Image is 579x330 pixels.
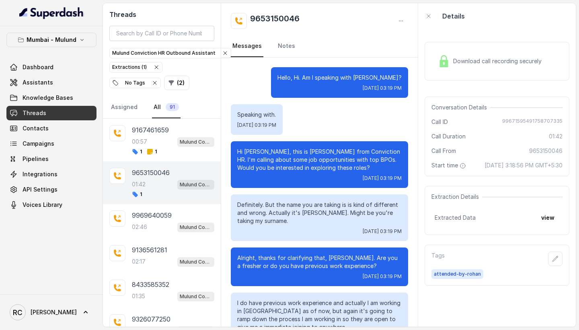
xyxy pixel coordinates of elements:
[431,118,448,126] span: Call ID
[363,175,402,181] span: [DATE] 03:19 PM
[431,193,482,201] span: Extraction Details
[164,76,189,90] button: (2)
[277,74,402,82] p: Hello, Hi. Am I speaking with [PERSON_NAME]?
[109,10,214,19] h2: Threads
[132,191,142,198] span: 1
[276,35,297,57] a: Notes
[132,168,170,177] p: 9653150046
[6,167,96,181] a: Integrations
[13,308,23,317] text: RC
[109,97,214,118] nav: Tabs
[23,94,73,102] span: Knowledge Bases
[152,97,181,118] a: All91
[132,138,147,146] p: 00:57
[431,147,456,155] span: Call From
[109,97,139,118] a: Assigned
[132,292,145,300] p: 01:35
[23,124,49,132] span: Contacts
[435,214,476,222] span: Extracted Data
[132,210,172,220] p: 9969640059
[6,33,96,47] button: Mumbai - Mulund
[6,182,96,197] a: API Settings
[363,228,402,235] span: [DATE] 03:19 PM
[180,258,212,266] p: Mulund Conviction HR Outbound Assistant
[180,223,212,231] p: Mulund Conviction HR Outbound Assistant
[132,245,167,255] p: 9136561281
[6,121,96,136] a: Contacts
[112,79,158,87] div: No Tags
[180,138,212,146] p: Mulund Conviction HR Outbound Assistant
[502,118,563,126] span: 99671595491758707335
[453,57,545,65] span: Download call recording securely
[109,48,231,58] button: Mulund Conviction HR Outbound Assistant
[6,75,96,90] a: Assistants
[438,55,450,67] img: Lock Icon
[431,161,468,169] span: Start time
[231,35,408,57] nav: Tabs
[6,136,96,151] a: Campaigns
[23,155,49,163] span: Pipelines
[180,181,212,189] p: Mulund Conviction HR Outbound Assistant
[112,63,160,71] div: Extractions ( 1 )
[237,111,276,119] p: Speaking with.
[529,147,563,155] span: 9653150046
[19,6,84,19] img: light.svg
[23,78,53,87] span: Assistants
[23,201,62,209] span: Voices Library
[112,49,228,57] div: Mulund Conviction HR Outbound Assistant
[431,252,445,266] p: Tags
[6,301,96,324] a: [PERSON_NAME]
[431,269,483,279] span: attended-by-rohan
[237,148,402,172] p: Hi [PERSON_NAME], this is [PERSON_NAME] from Conviction HR. I'm calling about some job opportunit...
[27,35,76,45] p: Mumbai - Mulund
[132,125,169,135] p: 9167461659
[231,35,263,57] a: Messages
[485,161,563,169] span: [DATE] 3:18:56 PM GMT+5:30
[132,223,147,231] p: 02:46
[363,85,402,91] span: [DATE] 03:19 PM
[132,280,169,289] p: 8433585352
[431,132,466,140] span: Call Duration
[147,148,157,155] span: 1
[109,26,214,41] input: Search by Call ID or Phone Number
[237,254,402,270] p: Alright, thanks for clarifying that, [PERSON_NAME]. Are you a fresher or do you have previous wor...
[237,122,276,128] span: [DATE] 03:19 PM
[180,293,212,301] p: Mulund Conviction HR Outbound Assistant
[31,308,77,316] span: [PERSON_NAME]
[23,63,53,71] span: Dashboard
[23,186,57,194] span: API Settings
[132,258,146,266] p: 02:17
[23,170,57,178] span: Integrations
[132,180,146,188] p: 01:42
[109,62,162,72] button: Extractions (1)
[109,78,161,88] button: No Tags
[23,140,54,148] span: Campaigns
[23,109,46,117] span: Threads
[166,103,179,111] span: 91
[6,152,96,166] a: Pipelines
[549,132,563,140] span: 01:42
[6,198,96,212] a: Voices Library
[132,314,170,324] p: 9326077250
[6,106,96,120] a: Threads
[6,91,96,105] a: Knowledge Bases
[431,103,490,111] span: Conversation Details
[250,13,300,29] h2: 9653150046
[6,60,96,74] a: Dashboard
[442,11,465,21] p: Details
[237,201,402,225] p: Definitely. But the name you are taking is is kind of different and wrong. Actually it's [PERSON_...
[536,210,559,225] button: view
[132,148,142,155] span: 1
[363,273,402,280] span: [DATE] 03:19 PM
